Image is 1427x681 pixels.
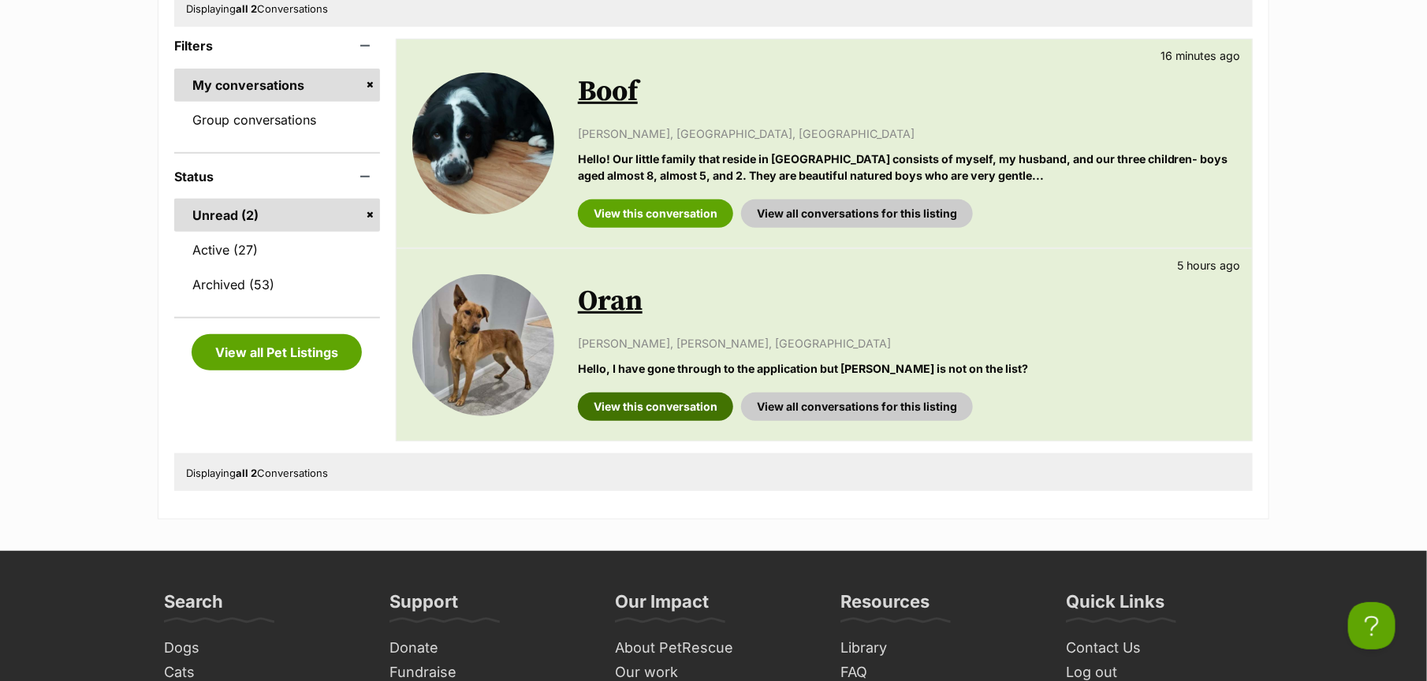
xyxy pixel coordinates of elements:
[174,39,380,53] header: Filters
[383,636,593,661] a: Donate
[578,335,1236,352] p: [PERSON_NAME], [PERSON_NAME], [GEOGRAPHIC_DATA]
[174,69,380,102] a: My conversations
[412,274,554,416] img: Oran
[1177,257,1240,274] p: 5 hours ago
[1066,590,1164,622] h3: Quick Links
[174,169,380,184] header: Status
[389,590,458,622] h3: Support
[615,590,709,622] h3: Our Impact
[236,2,257,15] strong: all 2
[578,74,638,110] a: Boof
[578,151,1236,184] p: Hello! Our little family that reside in [GEOGRAPHIC_DATA] consists of myself, my husband, and our...
[1161,47,1240,64] p: 16 minutes ago
[174,268,380,301] a: Archived (53)
[1348,602,1395,649] iframe: Help Scout Beacon - Open
[236,467,257,479] strong: all 2
[186,2,328,15] span: Displaying Conversations
[174,199,380,232] a: Unread (2)
[840,590,930,622] h3: Resources
[158,636,367,661] a: Dogs
[192,334,362,370] a: View all Pet Listings
[174,103,380,136] a: Group conversations
[578,125,1236,142] p: [PERSON_NAME], [GEOGRAPHIC_DATA], [GEOGRAPHIC_DATA]
[174,233,380,266] a: Active (27)
[609,636,818,661] a: About PetRescue
[578,284,643,319] a: Oran
[834,636,1044,661] a: Library
[578,393,733,421] a: View this conversation
[164,590,223,622] h3: Search
[741,199,973,228] a: View all conversations for this listing
[741,393,973,421] a: View all conversations for this listing
[186,467,328,479] span: Displaying Conversations
[1060,636,1269,661] a: Contact Us
[578,199,733,228] a: View this conversation
[578,360,1236,377] p: Hello, I have gone through to the application but [PERSON_NAME] is not on the list?
[412,73,554,214] img: Boof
